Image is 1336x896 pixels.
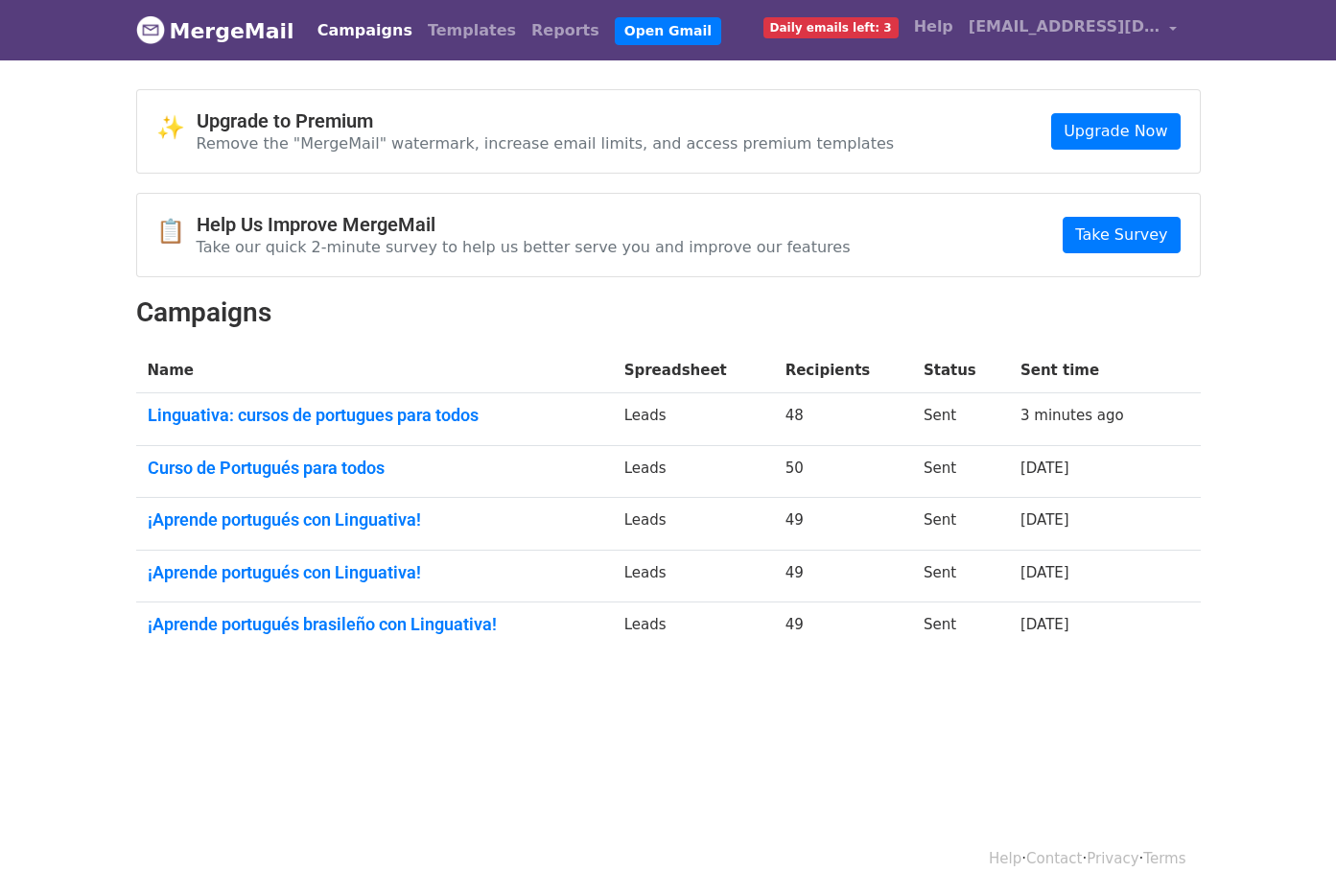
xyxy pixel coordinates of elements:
[774,498,912,551] td: 49
[756,8,906,46] a: Daily emails left: 3
[136,348,613,393] th: Name
[912,445,1009,498] td: Sent
[1020,460,1069,477] a: [DATE]
[912,393,1009,446] td: Sent
[615,17,721,45] a: Open Gmail
[1087,850,1138,867] a: Privacy
[613,550,774,602] td: Leads
[148,562,601,583] a: ¡Aprende portugués con Linguativa!
[912,550,1009,602] td: Sent
[912,498,1009,551] td: Sent
[420,12,524,50] a: Templates
[969,15,1160,38] span: [EMAIL_ADDRESS][DOMAIN_NAME]
[136,296,1201,329] h2: Campaigns
[148,614,601,635] a: ¡Aprende portugués brasileño con Linguativa!
[1020,616,1069,633] a: [DATE]
[1020,564,1069,581] a: [DATE]
[136,11,294,51] a: MergeMail
[1063,217,1180,253] a: Take Survey
[197,213,851,236] h4: Help Us Improve MergeMail
[613,498,774,551] td: Leads
[156,114,197,142] span: ✨
[1020,511,1069,529] a: [DATE]
[763,17,899,38] span: Daily emails left: 3
[774,602,912,654] td: 49
[912,348,1009,393] th: Status
[989,850,1021,867] a: Help
[613,602,774,654] td: Leads
[613,393,774,446] td: Leads
[310,12,420,50] a: Campaigns
[148,509,601,531] a: ¡Aprende portugués con Linguativa!
[1143,850,1185,867] a: Terms
[613,348,774,393] th: Spreadsheet
[136,15,165,44] img: MergeMail logo
[774,393,912,446] td: 48
[961,8,1185,53] a: [EMAIL_ADDRESS][DOMAIN_NAME]
[156,218,197,246] span: 📋
[774,445,912,498] td: 50
[613,445,774,498] td: Leads
[1020,407,1124,424] a: 3 minutes ago
[1009,348,1171,393] th: Sent time
[912,602,1009,654] td: Sent
[524,12,607,50] a: Reports
[197,133,895,153] p: Remove the "MergeMail" watermark, increase email limits, and access premium templates
[197,109,895,132] h4: Upgrade to Premium
[197,237,851,257] p: Take our quick 2-minute survey to help us better serve you and improve our features
[774,348,912,393] th: Recipients
[148,458,601,479] a: Curso de Portugués para todos
[1026,850,1082,867] a: Contact
[148,405,601,426] a: Linguativa: cursos de portugues para todos
[1051,113,1180,150] a: Upgrade Now
[906,8,961,46] a: Help
[774,550,912,602] td: 49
